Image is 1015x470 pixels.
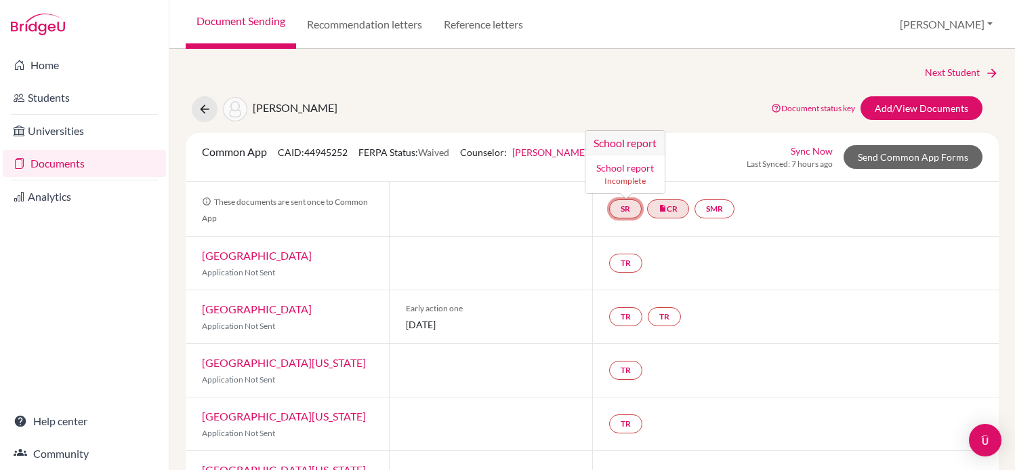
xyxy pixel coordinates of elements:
a: Community [3,440,166,467]
a: Next Student [925,65,999,80]
a: SRSchool report School report Incomplete [609,199,642,218]
span: Application Not Sent [202,267,275,277]
span: [DATE] [406,317,576,332]
span: Counselor: [460,146,587,158]
a: School report [596,162,654,174]
a: insert_drive_fileCR [647,199,689,218]
a: TR [609,254,642,273]
a: Sync Now [791,144,833,158]
a: SMR [695,199,734,218]
h3: School report [585,131,665,155]
span: Waived [418,146,449,158]
span: CAID: 44945252 [278,146,348,158]
a: Home [3,52,166,79]
a: TR [609,361,642,380]
img: Bridge-U [11,14,65,35]
span: Application Not Sent [202,374,275,385]
a: Document status key [771,103,855,113]
a: TR [648,307,681,326]
a: [GEOGRAPHIC_DATA] [202,302,312,315]
span: Application Not Sent [202,321,275,331]
a: TR [609,307,642,326]
a: [GEOGRAPHIC_DATA] [202,249,312,262]
a: Analytics [3,183,166,210]
i: insert_drive_file [659,204,667,212]
a: Universities [3,117,166,144]
a: Documents [3,150,166,177]
a: Add/View Documents [861,96,982,120]
small: Incomplete [594,175,657,187]
a: Help center [3,408,166,435]
a: Send Common App Forms [844,145,982,169]
span: These documents are sent once to Common App [202,197,368,223]
button: [PERSON_NAME] [894,12,999,37]
span: Early action one [406,302,576,315]
span: Last Synced: 7 hours ago [747,158,833,170]
span: Common App [202,145,267,158]
span: [PERSON_NAME] [253,101,337,114]
span: FERPA Status: [358,146,449,158]
a: [GEOGRAPHIC_DATA][US_STATE] [202,410,366,423]
a: TR [609,414,642,433]
div: Open Intercom Messenger [969,424,1001,456]
a: [GEOGRAPHIC_DATA][US_STATE] [202,356,366,369]
span: Application Not Sent [202,428,275,438]
a: Students [3,84,166,111]
a: [PERSON_NAME] [512,146,587,158]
